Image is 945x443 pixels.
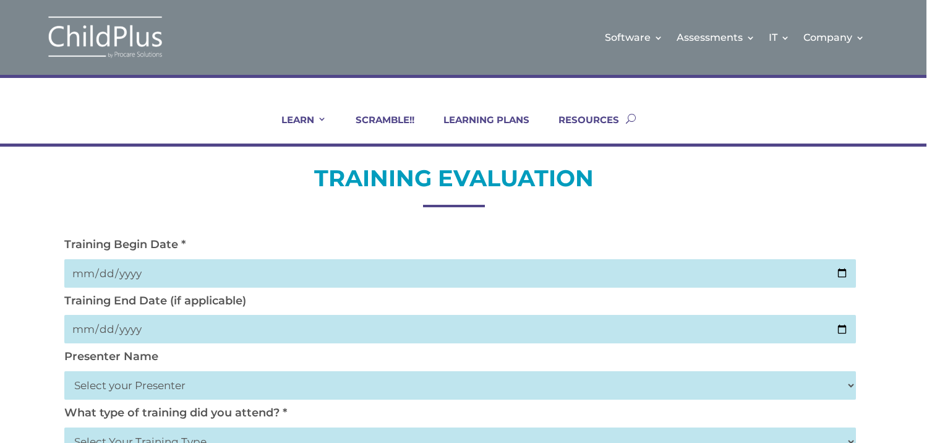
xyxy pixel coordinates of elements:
a: RESOURCES [543,114,619,144]
label: What type of training did you attend? * [64,406,287,419]
h2: TRAINING EVALUATION [58,163,850,199]
label: Training End Date (if applicable) [64,294,246,308]
label: Presenter Name [64,350,158,363]
a: SCRAMBLE!! [340,114,414,144]
a: LEARNING PLANS [428,114,529,144]
a: IT [769,12,790,62]
a: LEARN [266,114,327,144]
a: Software [605,12,663,62]
a: Assessments [677,12,755,62]
label: Training Begin Date * [64,238,186,251]
a: Company [803,12,865,62]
